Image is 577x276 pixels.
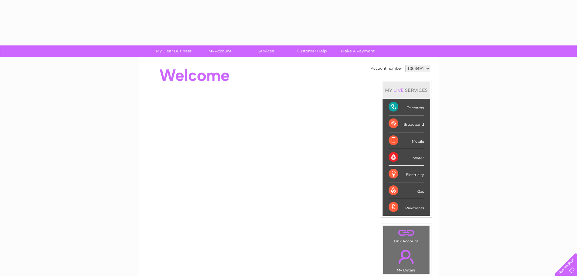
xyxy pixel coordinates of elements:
[369,63,404,74] td: Account number
[389,99,424,115] div: Telecoms
[385,228,428,238] a: .
[383,244,430,274] td: My Details
[333,45,383,57] a: Make A Payment
[287,45,337,57] a: Customer Help
[149,45,199,57] a: My Clear Business
[383,226,430,245] td: Link Account
[389,166,424,182] div: Electricity
[385,246,428,267] a: .
[241,45,291,57] a: Services
[389,115,424,132] div: Broadband
[392,87,405,93] div: LIVE
[389,132,424,149] div: Mobile
[389,182,424,199] div: Gas
[383,81,430,99] div: MY SERVICES
[389,149,424,166] div: Water
[389,199,424,215] div: Payments
[195,45,245,57] a: My Account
